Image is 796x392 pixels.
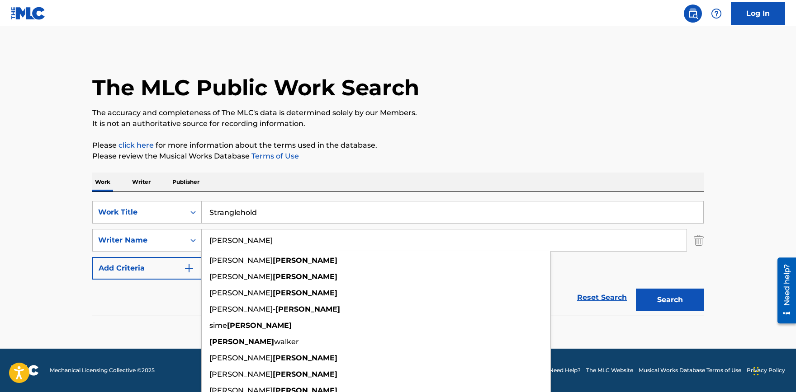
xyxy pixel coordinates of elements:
div: Writer Name [98,235,180,246]
a: Privacy Policy [747,366,785,374]
a: Terms of Use [250,152,299,160]
p: Writer [129,173,153,191]
span: [PERSON_NAME] [209,370,273,378]
strong: [PERSON_NAME] [273,272,337,281]
strong: [PERSON_NAME] [273,289,337,297]
span: Mechanical Licensing Collective © 2025 [50,366,155,374]
a: click here [118,141,154,149]
span: [PERSON_NAME] [209,289,273,297]
button: Add Criteria [92,257,202,280]
strong: [PERSON_NAME] [275,305,340,313]
img: logo [11,365,39,376]
p: Work [92,173,113,191]
a: Reset Search [573,288,631,308]
div: Drag [753,358,759,385]
span: sime [209,321,227,330]
strong: [PERSON_NAME] [227,321,292,330]
a: Public Search [684,5,702,23]
div: Help [707,5,725,23]
strong: [PERSON_NAME] [273,370,337,378]
a: Musical Works Database Terms of Use [639,366,741,374]
a: Need Help? [549,366,581,374]
strong: [PERSON_NAME] [273,354,337,362]
img: search [687,8,698,19]
p: Please review the Musical Works Database [92,151,704,162]
h1: The MLC Public Work Search [92,74,419,101]
iframe: Resource Center [771,253,796,328]
img: 9d2ae6d4665cec9f34b9.svg [184,263,194,274]
span: [PERSON_NAME] [209,256,273,265]
p: Publisher [170,173,202,191]
button: Search [636,289,704,311]
a: The MLC Website [586,366,633,374]
strong: [PERSON_NAME] [209,337,274,346]
p: The accuracy and completeness of The MLC's data is determined solely by our Members. [92,107,704,118]
iframe: Chat Widget [751,349,796,392]
img: MLC Logo [11,7,46,20]
img: help [711,8,722,19]
form: Search Form [92,201,704,316]
span: [PERSON_NAME]- [209,305,275,313]
p: It is not an authoritative source for recording information. [92,118,704,129]
strong: [PERSON_NAME] [273,256,337,265]
span: [PERSON_NAME] [209,272,273,281]
span: walker [274,337,299,346]
img: Delete Criterion [694,229,704,252]
p: Please for more information about the terms used in the database. [92,140,704,151]
a: Log In [731,2,785,25]
div: Work Title [98,207,180,218]
span: [PERSON_NAME] [209,354,273,362]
